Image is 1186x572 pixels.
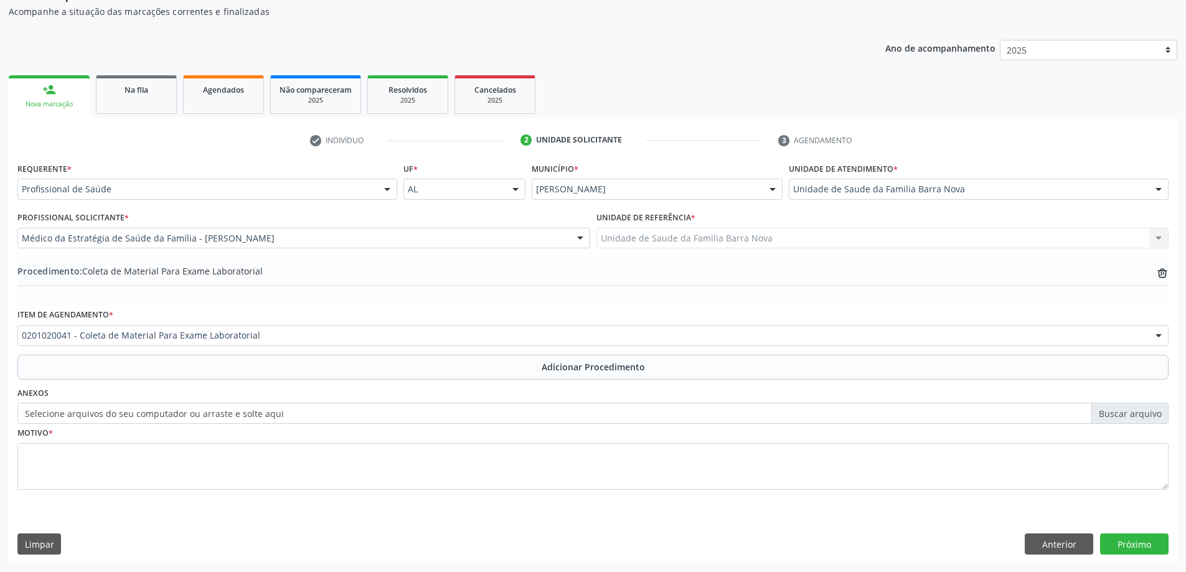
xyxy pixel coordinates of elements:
label: Unidade de referência [596,209,695,228]
div: 2 [520,134,532,146]
span: 0201020041 - Coleta de Material Para Exame Laboratorial [22,329,1143,342]
button: Adicionar Procedimento [17,355,1169,380]
div: 2025 [377,96,439,105]
span: Adicionar Procedimento [542,360,645,373]
div: Unidade solicitante [536,134,622,146]
label: Município [532,159,578,179]
span: Coleta de Material Para Exame Laboratorial [17,265,263,278]
span: Profissional de Saúde [22,183,372,195]
span: AL [408,183,501,195]
span: Unidade de Saude da Familia Barra Nova [793,183,1143,195]
button: Limpar [17,533,61,555]
div: 2025 [464,96,526,105]
label: Requerente [17,159,72,179]
div: 2025 [280,96,352,105]
div: person_add [42,83,56,96]
span: Resolvidos [388,85,427,95]
span: Agendados [203,85,244,95]
button: Anterior [1025,533,1093,555]
span: Procedimento: [17,265,82,277]
span: Não compareceram [280,85,352,95]
p: Ano de acompanhamento [885,40,995,55]
span: Na fila [125,85,148,95]
span: Cancelados [474,85,516,95]
label: UF [403,159,418,179]
button: Próximo [1100,533,1169,555]
div: Nova marcação [17,100,81,109]
p: Acompanhe a situação das marcações correntes e finalizadas [9,5,827,18]
span: Médico da Estratégia de Saúde da Família - [PERSON_NAME] [22,232,565,245]
label: Motivo [17,424,53,443]
label: Anexos [17,384,49,403]
label: Item de agendamento [17,306,113,325]
label: Unidade de atendimento [789,159,898,179]
span: [PERSON_NAME] [536,183,757,195]
label: Profissional Solicitante [17,209,129,228]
